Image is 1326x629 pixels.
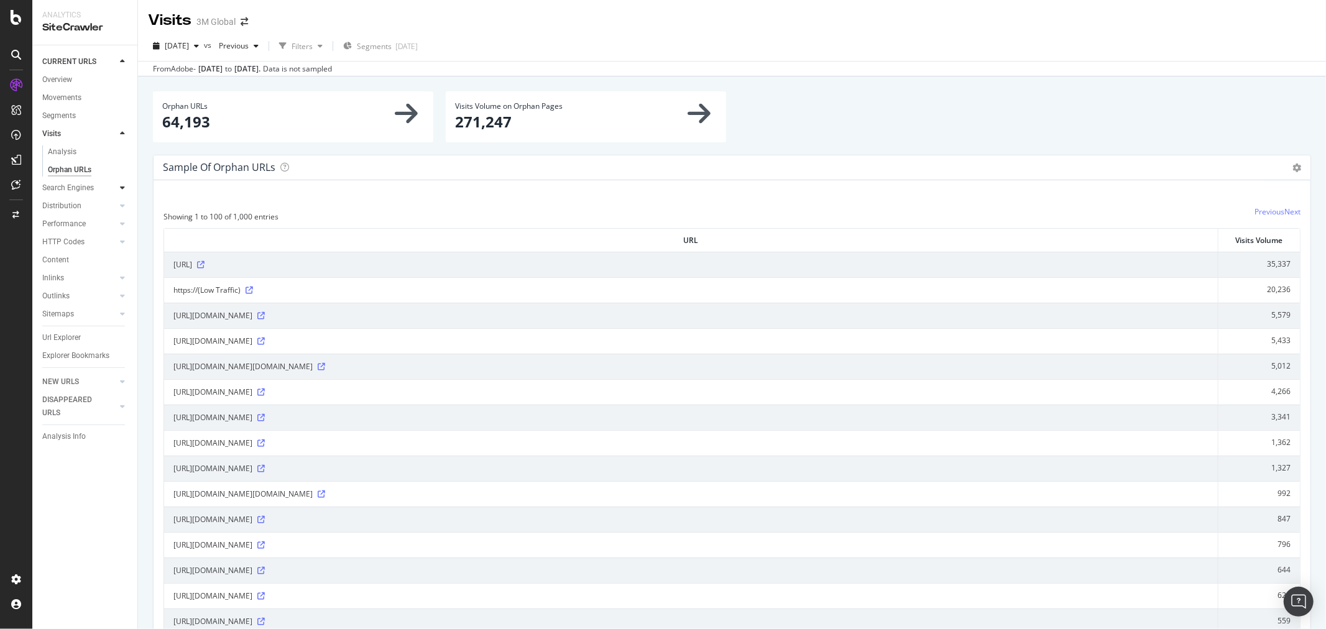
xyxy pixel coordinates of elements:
div: Explorer Bookmarks [42,349,109,362]
div: Distribution [42,200,81,213]
a: Visit Online Page [257,388,265,396]
td: 4,266 [1218,379,1300,405]
a: Visit Online Page [257,541,265,549]
div: arrow-right-arrow-left [241,17,248,26]
div: NEW URLS [42,375,79,388]
span: Visits Volume on Orphan Pages [455,101,563,111]
a: CURRENT URLS [42,55,116,68]
span: [URL][DOMAIN_NAME] [173,590,252,602]
td: 992 [1218,481,1300,507]
a: Previous [1255,206,1284,217]
a: Analysis [48,145,129,158]
td: 5,579 [1218,303,1300,328]
div: [DATE] [395,41,418,52]
div: Visits [42,127,61,140]
span: [URL][DOMAIN_NAME] [173,564,252,577]
span: [URL][DOMAIN_NAME] [173,335,252,347]
a: Distribution [42,200,116,213]
div: Segments [42,109,76,122]
button: Segments[DATE] [338,36,423,56]
div: Performance [42,218,86,231]
a: Content [42,254,129,267]
span: Previous [214,40,249,51]
a: NEW URLS [42,375,116,388]
div: Visits [148,10,191,31]
div: Outlinks [42,290,70,303]
div: [DATE] [198,63,223,75]
a: Visit Online Page [197,261,205,269]
td: 3,341 [1218,405,1300,430]
th: Visits Volume [1218,229,1300,252]
span: [URL][DOMAIN_NAME] [173,539,252,551]
div: CURRENT URLS [42,55,96,68]
div: 3M Global [196,16,236,28]
td: 5,433 [1218,328,1300,354]
span: [URL][DOMAIN_NAME] [173,411,252,424]
a: Visit Online Page [257,592,265,600]
a: Analysis Info [42,430,129,443]
a: Segments [42,109,129,122]
div: Overview [42,73,72,86]
a: Url Explorer [42,331,129,344]
a: Next [1284,206,1301,217]
td: 1,362 [1218,430,1300,456]
td: 1,327 [1218,456,1300,481]
a: Inlinks [42,272,116,285]
td: 20,236 [1218,277,1300,303]
button: Previous [214,36,264,56]
a: Performance [42,218,116,231]
td: 5,012 [1218,354,1300,379]
span: Segments [357,41,392,52]
a: Visit Online Page [257,312,265,319]
td: 847 [1218,507,1300,532]
span: [URL][DOMAIN_NAME] [173,310,252,322]
i: Options [1292,163,1301,172]
a: Movements [42,91,129,104]
a: Sitemaps [42,308,116,321]
td: 623 [1218,583,1300,608]
div: SiteCrawler [42,21,127,35]
div: Url Explorer [42,331,81,344]
div: Analysis [48,145,76,158]
span: vs [204,40,214,50]
a: Visit Online Page [318,363,325,370]
td: 35,337 [1218,252,1300,277]
span: [URL][DOMAIN_NAME][DOMAIN_NAME] [173,360,313,373]
div: Content [42,254,69,267]
span: https://(Low Traffic) [173,284,241,296]
a: HTTP Codes [42,236,116,249]
div: Orphan URLs [48,163,91,177]
div: DISAPPEARED URLS [42,393,105,420]
div: Analytics [42,10,127,21]
a: Visit Online Page [257,618,265,625]
span: [URL] [173,259,192,271]
div: Analysis Info [42,430,86,443]
div: Open Intercom Messenger [1284,587,1314,617]
a: Visit Online Page [257,516,265,523]
a: Visit Online Page [257,337,265,345]
div: Movements [42,91,81,104]
div: Sitemaps [42,308,74,321]
a: Visit Online Page [246,287,253,294]
div: [DATE] . [234,63,260,75]
span: Orphan URLs [162,101,208,111]
p: 64,193 [162,111,424,132]
div: Showing 1 to 100 of 1,000 entries [163,206,279,222]
a: Search Engines [42,181,116,195]
a: Orphan URLs [48,163,129,177]
td: 796 [1218,532,1300,558]
h4: Sample of orphan URLs [163,159,275,176]
a: Visit Online Page [318,490,325,498]
a: Explorer Bookmarks [42,349,129,362]
span: [URL][DOMAIN_NAME] [173,615,252,628]
th: URL [164,229,1218,252]
span: [URL][DOMAIN_NAME][DOMAIN_NAME] [173,488,313,500]
div: HTTP Codes [42,236,85,249]
a: Visit Online Page [257,465,265,472]
a: Visit Online Page [257,439,265,447]
p: 271,247 [455,111,717,132]
a: Visit Online Page [257,567,265,574]
a: Overview [42,73,129,86]
div: Search Engines [42,181,94,195]
span: [URL][DOMAIN_NAME] [173,513,252,526]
